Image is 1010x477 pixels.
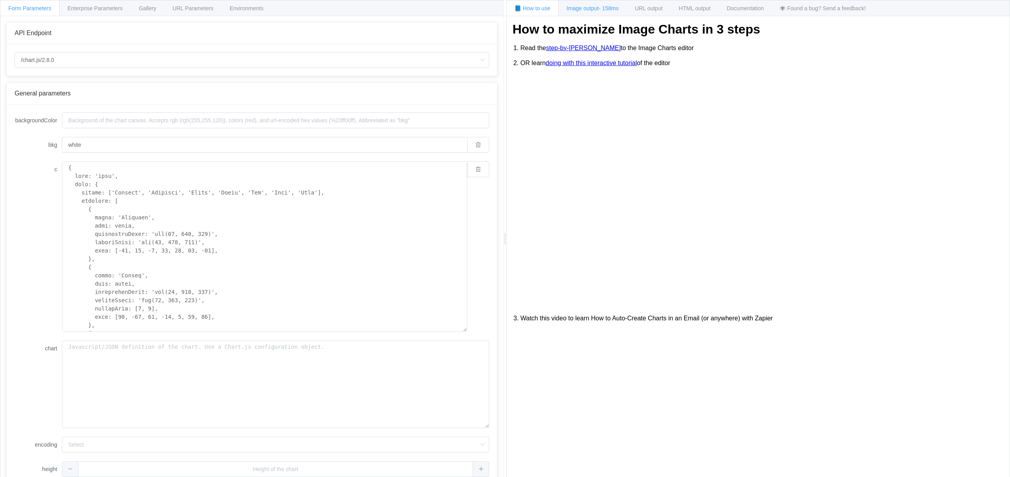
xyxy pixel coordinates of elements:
span: Environments [230,5,264,11]
label: encoding [15,437,62,453]
li: Watch this video to learn How to Auto-Create Charts in an Email (or anywhere) with Zapier [520,311,1004,326]
span: 🕷 Found a bug? Send a feedback! [780,5,866,11]
a: doing with this interactive tutorial [546,60,637,67]
span: Documentation [727,5,764,11]
label: chart [15,340,62,356]
span: Enterprise Parameters [67,5,123,11]
li: OR learn of the editor [520,56,1004,71]
span: API Endpoint [15,30,51,36]
h1: How to maximize Image Charts in 3 steps [512,22,1004,37]
span: 📘 How to use [514,5,550,11]
span: Gallery [139,5,156,11]
label: height [15,461,62,477]
li: Read the to the Image Charts editor [520,41,1004,56]
input: Background of the chart canvas. Accepts rgb (rgb(255,255,120)), colors (red), and url-encoded hex... [62,112,489,128]
span: - 158ms [599,5,619,11]
span: HTML output [679,5,711,11]
span: Form Parameters [8,5,51,11]
span: URL output [635,5,662,11]
label: c [15,161,62,177]
input: Height of the chart [62,461,489,477]
span: URL Parameters [172,5,213,11]
a: step-by-[PERSON_NAME] [546,45,621,52]
input: Select [15,52,489,68]
span: Image output [567,5,619,11]
label: bkg [15,137,62,153]
input: Select [62,437,489,453]
span: General parameters [15,90,71,97]
input: Background of the chart canvas. Accepts rgb (rgb(255,255,120)), colors (red), and url-encoded hex... [62,137,467,153]
label: backgroundColor [15,112,62,128]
